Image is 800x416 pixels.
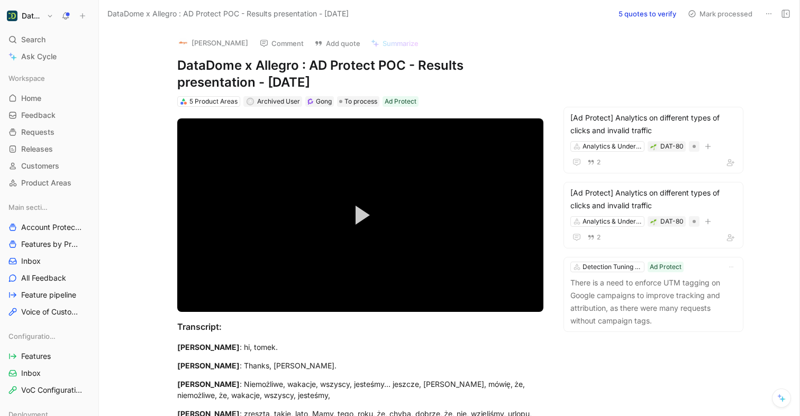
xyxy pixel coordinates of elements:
div: Main section [4,199,94,215]
div: : hi, tomek. [177,341,543,353]
span: Archived User [257,97,300,105]
div: Configuration & AccessFeaturesInboxVoC Configuration & Access [4,328,94,398]
a: Home [4,90,94,106]
mark: [PERSON_NAME] [177,380,240,389]
button: Summarize [366,36,423,51]
button: 2 [585,156,603,168]
button: 🌱 [650,143,657,150]
a: Features by Product [4,236,94,252]
div: 5 Product Areas [189,96,238,107]
span: 2 [597,159,601,165]
mark: [PERSON_NAME] [177,361,240,370]
div: Gong [316,96,332,107]
span: DataDome x Allegro : AD Protect POC - Results presentation - [DATE] [107,7,349,20]
span: Inbox [21,256,41,266]
button: Comment [255,36,308,51]
div: Transcript: [177,320,543,333]
img: DataDome [7,11,17,21]
span: Main section [8,202,50,212]
div: DAT-80 [660,141,684,152]
div: Configuration & Access [4,328,94,344]
span: Inbox [21,368,41,378]
div: Workspace [4,70,94,86]
a: VoC Configuration & Access [4,382,94,398]
span: To process [344,96,377,107]
button: Mark processed [683,6,757,21]
span: Requests [21,127,54,137]
span: All Feedback [21,273,66,283]
button: Play Video [337,191,384,239]
div: Analytics & Understanding [583,141,642,152]
a: All Feedback [4,270,94,286]
div: Video Player [177,118,543,312]
div: [Ad Protect] Analytics on different types of clicks and invalid traffic [570,187,737,212]
span: Summarize [383,39,419,48]
span: Voice of Customer [21,307,80,317]
div: : Niemożliwe, wakacje, wszyscy, jesteśmy… jeszcze, [PERSON_NAME], mówię, że, niemożliwe, że, waka... [177,378,543,401]
a: Ask Cycle [4,49,94,64]
button: 2 [585,232,603,243]
button: 🌱 [650,218,657,225]
a: Releases [4,141,94,157]
button: DataDomeDataDome [4,8,56,23]
a: Voice of Customer [4,304,94,320]
button: 5 quotes to verify [614,6,681,21]
div: Ad Protect [650,262,681,272]
div: Search [4,32,94,48]
div: : Thanks, [PERSON_NAME]. [177,360,543,371]
span: Releases [21,144,53,154]
span: 2 [597,234,601,241]
button: Add quote [310,36,365,51]
button: logo[PERSON_NAME] [173,35,253,51]
h1: DataDome x Allegro : AD Protect POC - Results presentation - [DATE] [177,57,543,91]
p: There is a need to enforce UTM tagging on Google campaigns to improve tracking and attribution, a... [570,276,737,327]
h1: DataDome [22,11,42,21]
mark: [PERSON_NAME] [177,343,240,352]
img: 🌱 [650,219,657,225]
span: Workspace [8,73,45,84]
a: Requests [4,124,94,140]
span: Search [21,33,46,46]
div: Main sectionAccount Protect RequestsFeatures by ProductInboxAll FeedbackFeature pipelineVoice of ... [4,199,94,320]
div: Detection Tuning & Enrichment [583,262,642,272]
span: Features [21,351,51,362]
a: Feedback [4,107,94,123]
span: Features by Product [21,239,81,249]
span: Feedback [21,110,56,121]
span: Customers [21,161,59,171]
img: 🌱 [650,144,657,150]
a: Feature pipeline [4,287,94,303]
span: Configuration & Access [8,331,58,341]
div: [Ad Protect] Analytics on different types of clicks and invalid traffic [570,112,737,137]
div: A [247,98,253,104]
a: Inbox [4,365,94,381]
span: Home [21,93,41,104]
span: Product Areas [21,178,71,188]
div: Analytics & Understanding [583,216,642,227]
div: To process [337,96,379,107]
span: Feature pipeline [21,290,76,300]
span: Account Protect Requests [21,222,83,233]
a: Account Protect Requests [4,219,94,235]
img: logo [178,38,188,48]
span: Ask Cycle [21,50,57,63]
div: Ad Protect [385,96,416,107]
span: VoC Configuration & Access [21,385,83,395]
a: Inbox [4,253,94,269]
a: Product Areas [4,175,94,191]
a: Features [4,348,94,364]
a: Customers [4,158,94,174]
div: DAT-80 [660,216,684,227]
